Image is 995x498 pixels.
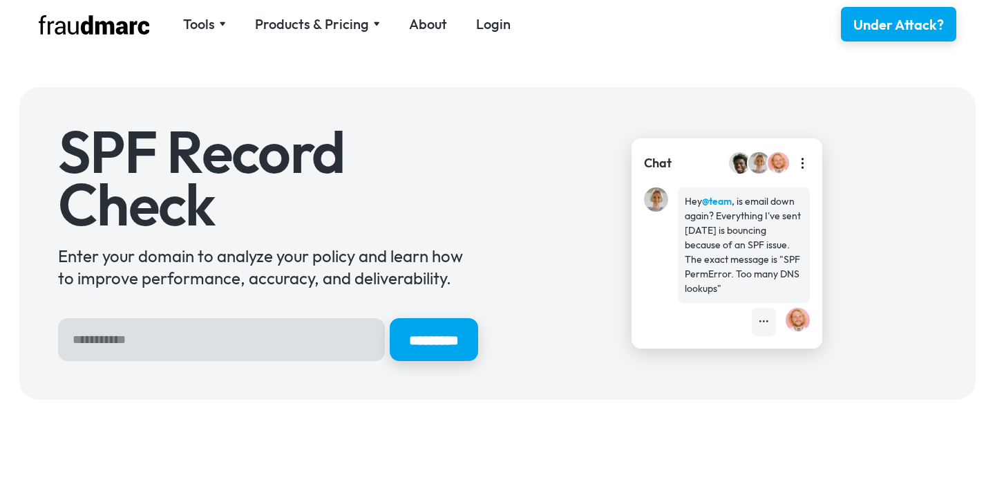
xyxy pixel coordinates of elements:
[183,15,226,34] div: Tools
[409,15,447,34] a: About
[476,15,511,34] a: Login
[685,194,803,296] div: Hey , is email down again? Everything I've sent [DATE] is bouncing because of an SPF issue. The e...
[183,15,215,34] div: Tools
[58,318,478,361] form: Hero Sign Up Form
[58,245,478,289] div: Enter your domain to analyze your policy and learn how to improve performance, accuracy, and deli...
[255,15,380,34] div: Products & Pricing
[644,154,672,172] div: Chat
[58,126,478,230] h1: SPF Record Check
[255,15,369,34] div: Products & Pricing
[759,315,769,329] div: •••
[702,195,732,207] strong: @team
[853,15,944,35] div: Under Attack?
[841,7,956,41] a: Under Attack?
